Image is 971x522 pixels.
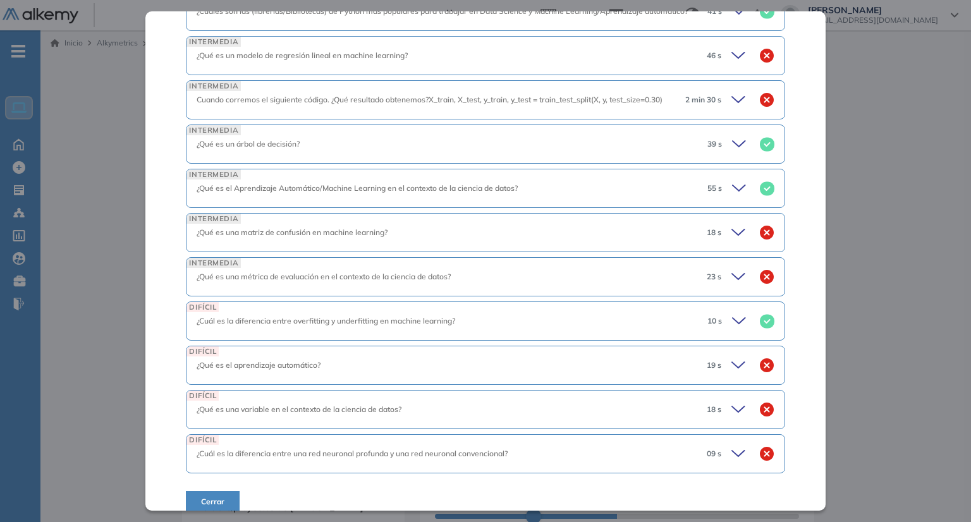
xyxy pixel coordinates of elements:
[197,95,663,104] span: Cuando corremos el siguiente código. ¿Qué resultado obtenemos?X_train, X_test, y_train, y_test = ...
[186,435,219,444] span: DIFÍCIL
[186,302,219,312] span: DIFÍCIL
[707,227,721,238] span: 18 s
[186,346,219,356] span: DIFÍCIL
[197,228,388,237] span: ¿Qué es una matriz de confusión en machine learning?
[197,316,455,325] span: ¿Cuál es la diferencia entre overfitting y underfitting en machine learning?
[186,491,240,513] button: Cerrar
[707,315,722,327] span: 10 s
[186,125,241,135] span: INTERMEDIA
[197,51,408,60] span: ¿Qué es un modelo de regresión lineal en machine learning?
[186,169,241,179] span: INTERMEDIA
[707,138,722,150] span: 39 s
[197,404,401,414] span: ¿Qué es una variable en el contexto de la ciencia de datos?
[707,271,721,282] span: 23 s
[197,183,518,193] span: ¿Qué es el Aprendizaje Automático/Machine Learning en el contexto de la ciencia de datos?
[197,449,508,458] span: ¿Cuál es la diferencia entre una red neuronal profunda y una red neuronal convencional?
[186,214,241,223] span: INTERMEDIA
[707,404,721,415] span: 18 s
[186,258,241,267] span: INTERMEDIA
[707,448,721,459] span: 09 s
[201,496,224,507] span: Cerrar
[186,81,241,90] span: INTERMEDIA
[685,94,721,106] span: 2 min 30 s
[186,37,241,46] span: INTERMEDIA
[707,183,722,194] span: 55 s
[707,50,721,61] span: 46 s
[197,360,321,370] span: ¿Qué es el aprendizaje automático?
[197,272,451,281] span: ¿Qué es una métrica de evaluación en el contexto de la ciencia de datos?
[707,360,721,371] span: 19 s
[186,391,219,400] span: DIFÍCIL
[197,139,300,149] span: ¿Qué es un árbol de decisión?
